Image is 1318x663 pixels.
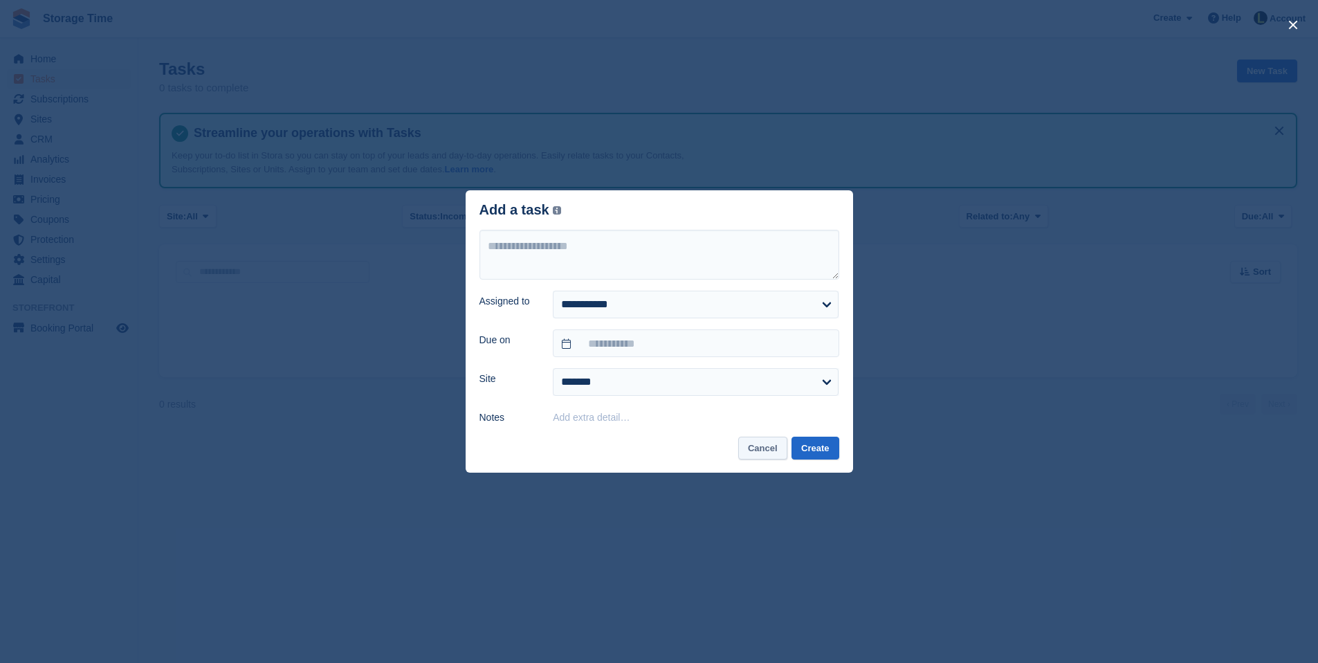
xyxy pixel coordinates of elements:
[479,202,562,218] div: Add a task
[479,372,537,386] label: Site
[553,206,561,215] img: icon-info-grey-7440780725fd019a000dd9b08b2336e03edf1995a4989e88bcd33f0948082b44.svg
[1282,14,1304,36] button: close
[553,412,630,423] button: Add extra detail…
[479,294,537,309] label: Assigned to
[479,333,537,347] label: Due on
[791,437,839,460] button: Create
[738,437,787,460] button: Cancel
[479,410,537,425] label: Notes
